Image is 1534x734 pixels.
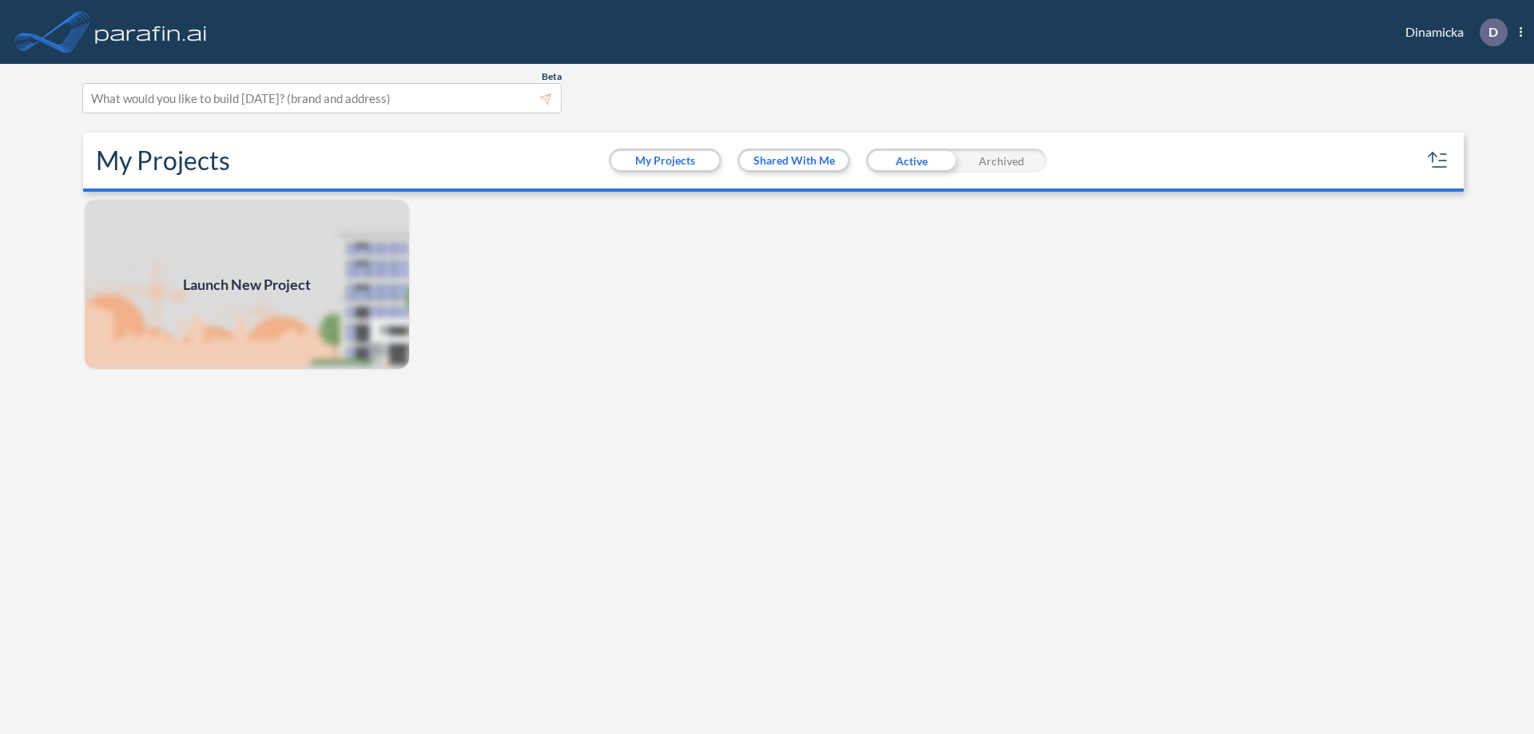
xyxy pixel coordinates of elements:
[611,151,719,170] button: My Projects
[96,145,230,176] h2: My Projects
[92,16,210,48] img: logo
[956,149,1047,173] div: Archived
[1381,18,1522,46] div: Dinamicka
[83,198,411,371] a: Launch New Project
[1425,148,1451,173] button: sort
[83,198,411,371] img: add
[542,70,562,83] span: Beta
[1488,25,1498,39] p: D
[740,151,848,170] button: Shared With Me
[866,149,956,173] div: Active
[183,274,311,296] span: Launch New Project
